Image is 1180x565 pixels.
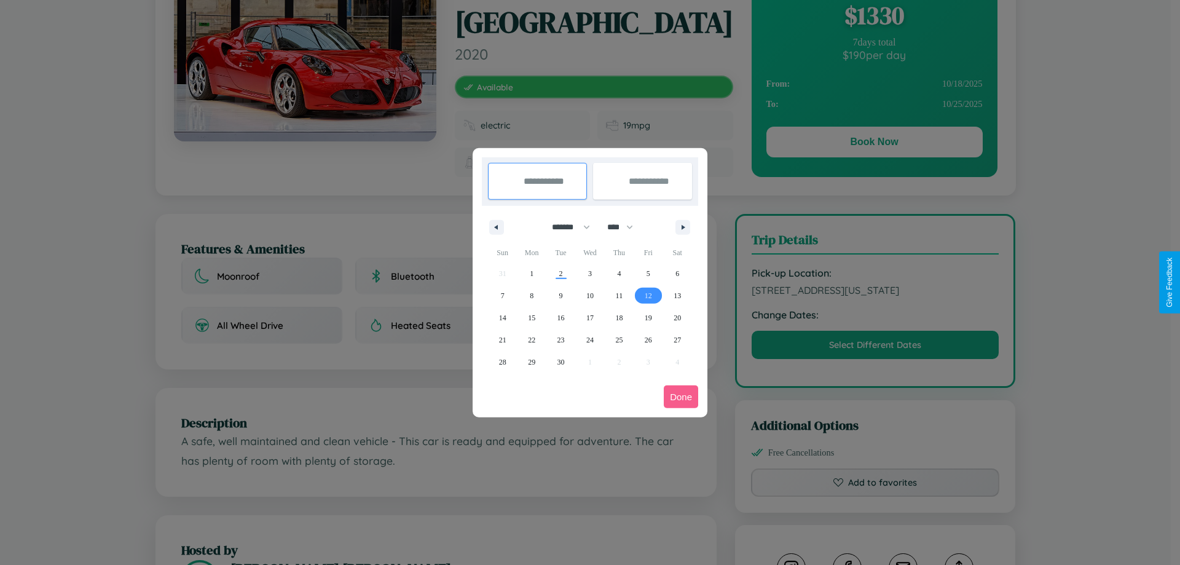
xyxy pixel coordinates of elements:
[499,329,506,351] span: 21
[645,285,652,307] span: 12
[517,243,546,263] span: Mon
[605,307,634,329] button: 18
[517,329,546,351] button: 22
[559,285,563,307] span: 9
[488,285,517,307] button: 7
[675,263,679,285] span: 6
[1165,258,1174,307] div: Give Feedback
[674,285,681,307] span: 13
[488,307,517,329] button: 14
[674,307,681,329] span: 20
[499,351,506,373] span: 28
[634,263,663,285] button: 5
[634,329,663,351] button: 26
[617,263,621,285] span: 4
[647,263,650,285] span: 5
[557,351,565,373] span: 30
[575,285,604,307] button: 10
[586,307,594,329] span: 17
[546,351,575,373] button: 30
[605,329,634,351] button: 25
[499,307,506,329] span: 14
[575,329,604,351] button: 24
[530,263,533,285] span: 1
[488,329,517,351] button: 21
[664,385,698,408] button: Done
[575,307,604,329] button: 17
[517,351,546,373] button: 29
[634,243,663,263] span: Fri
[586,285,594,307] span: 10
[634,285,663,307] button: 12
[517,285,546,307] button: 8
[517,307,546,329] button: 15
[501,285,505,307] span: 7
[546,243,575,263] span: Tue
[674,329,681,351] span: 27
[575,243,604,263] span: Wed
[528,351,535,373] span: 29
[546,263,575,285] button: 2
[530,285,533,307] span: 8
[663,329,692,351] button: 27
[575,263,604,285] button: 3
[588,263,592,285] span: 3
[488,243,517,263] span: Sun
[605,263,634,285] button: 4
[645,329,652,351] span: 26
[546,285,575,307] button: 9
[586,329,594,351] span: 24
[557,307,565,329] span: 16
[645,307,652,329] span: 19
[663,285,692,307] button: 13
[546,307,575,329] button: 16
[528,329,535,351] span: 22
[557,329,565,351] span: 23
[605,243,634,263] span: Thu
[559,263,563,285] span: 2
[616,285,623,307] span: 11
[528,307,535,329] span: 15
[546,329,575,351] button: 23
[663,307,692,329] button: 20
[605,285,634,307] button: 11
[615,329,623,351] span: 25
[615,307,623,329] span: 18
[488,351,517,373] button: 28
[634,307,663,329] button: 19
[663,243,692,263] span: Sat
[517,263,546,285] button: 1
[663,263,692,285] button: 6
